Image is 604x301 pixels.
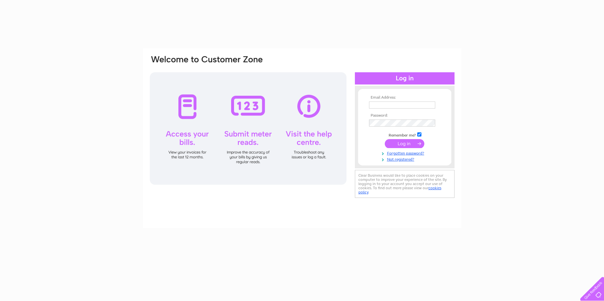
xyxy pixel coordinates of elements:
[367,113,442,118] th: Password:
[367,95,442,100] th: Email Address:
[355,170,455,198] div: Clear Business would like to place cookies on your computer to improve your experience of the sit...
[367,131,442,138] td: Remember me?
[369,156,442,162] a: Not registered?
[369,150,442,156] a: Forgotten password?
[358,186,441,194] a: cookies policy
[385,139,424,148] input: Submit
